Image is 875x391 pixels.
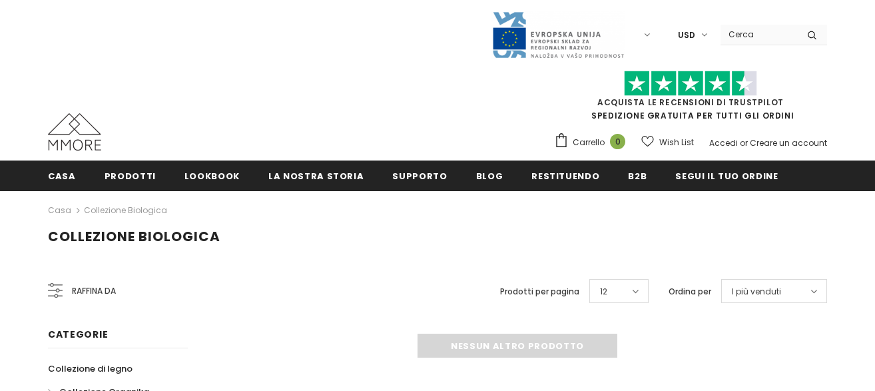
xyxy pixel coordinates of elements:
span: Wish List [659,136,694,149]
span: 0 [610,134,625,149]
a: Creare un account [750,137,827,149]
span: Collezione di legno [48,362,133,375]
span: Casa [48,170,76,183]
span: supporto [392,170,447,183]
span: Blog [476,170,503,183]
span: Collezione biologica [48,227,220,246]
a: Carrello 0 [554,133,632,153]
span: USD [678,29,695,42]
a: Blog [476,161,503,191]
span: Raffina da [72,284,116,298]
a: Collezione biologica [84,204,167,216]
a: Javni Razpis [491,29,625,40]
a: Lookbook [184,161,240,191]
a: Collezione di legno [48,357,133,380]
img: Fidati di Pilot Stars [624,71,757,97]
span: Carrello [573,136,605,149]
a: B2B [628,161,647,191]
span: I più venduti [732,285,781,298]
a: La nostra storia [268,161,364,191]
span: Categorie [48,328,108,341]
a: Casa [48,161,76,191]
a: Casa [48,202,71,218]
span: B2B [628,170,647,183]
a: Acquista le recensioni di TrustPilot [597,97,784,108]
span: Segui il tuo ordine [675,170,778,183]
a: Segui il tuo ordine [675,161,778,191]
span: or [740,137,748,149]
label: Prodotti per pagina [500,285,579,298]
img: Javni Razpis [491,11,625,59]
span: Prodotti [105,170,156,183]
a: Accedi [709,137,738,149]
a: Restituendo [531,161,599,191]
span: Restituendo [531,170,599,183]
span: La nostra storia [268,170,364,183]
a: supporto [392,161,447,191]
span: Lookbook [184,170,240,183]
label: Ordina per [669,285,711,298]
a: Wish List [641,131,694,154]
span: 12 [600,285,607,298]
img: Casi MMORE [48,113,101,151]
a: Prodotti [105,161,156,191]
span: SPEDIZIONE GRATUITA PER TUTTI GLI ORDINI [554,77,827,121]
input: Search Site [721,25,797,44]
